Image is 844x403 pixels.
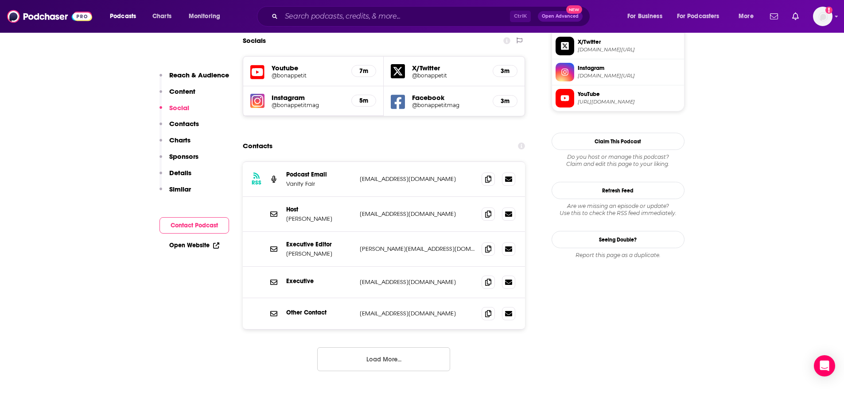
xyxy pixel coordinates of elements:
h5: 3m [500,67,510,75]
span: Do you host or manage this podcast? [552,154,685,161]
button: Contacts [159,119,199,136]
h5: Facebook [412,93,486,102]
div: Report this page as a duplicate. [552,252,685,259]
button: Similar [159,185,191,201]
p: Details [169,169,191,177]
p: Vanity Fair [286,180,353,188]
h3: RSS [252,179,261,186]
a: @bonappetitmag [272,102,345,108]
p: [EMAIL_ADDRESS][DOMAIN_NAME] [360,310,475,317]
p: Similar [169,185,191,193]
a: @bonappetitmag [412,102,486,108]
img: User Profile [813,7,832,26]
p: [EMAIL_ADDRESS][DOMAIN_NAME] [360,175,475,183]
a: Show notifications dropdown [789,9,802,24]
button: open menu [104,9,148,23]
button: Claim This Podcast [552,133,685,150]
a: YouTube[URL][DOMAIN_NAME] [556,89,681,107]
div: Open Intercom Messenger [814,355,835,376]
span: Charts [152,10,171,23]
div: Are we missing an episode or update? Use this to check the RSS feed immediately. [552,203,685,217]
p: Other Contact [286,309,353,316]
button: Show profile menu [813,7,832,26]
h5: X/Twitter [412,64,486,72]
a: Seeing Double? [552,231,685,248]
button: open menu [732,9,765,23]
img: Podchaser - Follow, Share and Rate Podcasts [7,8,92,25]
button: Reach & Audience [159,71,229,87]
div: Search podcasts, credits, & more... [265,6,599,27]
p: [EMAIL_ADDRESS][DOMAIN_NAME] [360,210,475,218]
button: Refresh Feed [552,182,685,199]
button: open menu [183,9,232,23]
h5: Instagram [272,93,345,102]
a: @bonappetit [412,72,486,79]
p: Content [169,87,195,96]
button: Sponsors [159,152,198,169]
p: Executive [286,277,353,285]
a: Open Website [169,242,219,249]
span: YouTube [578,90,681,98]
button: open menu [671,9,732,23]
svg: Add a profile image [825,7,832,14]
span: Monitoring [189,10,220,23]
span: For Podcasters [677,10,720,23]
h5: 5m [359,97,369,104]
h2: Socials [243,32,266,49]
p: Reach & Audience [169,71,229,79]
button: Details [159,169,191,185]
p: Contacts [169,119,199,128]
button: Content [159,87,195,104]
p: [EMAIL_ADDRESS][DOMAIN_NAME] [360,278,475,286]
a: Instagram[DOMAIN_NAME][URL] [556,63,681,81]
h5: 7m [359,67,369,75]
span: Logged in as mdekoning [813,7,832,26]
p: Executive Editor [286,241,353,248]
span: twitter.com/bonappetit [578,46,681,53]
button: Load More... [317,347,450,371]
span: Open Advanced [542,14,579,19]
span: Instagram [578,64,681,72]
span: More [739,10,754,23]
h2: Contacts [243,138,272,154]
p: Sponsors [169,152,198,161]
p: Charts [169,136,191,144]
a: Show notifications dropdown [766,9,782,24]
span: https://www.youtube.com/@bonappetit [578,99,681,105]
span: New [566,5,582,14]
a: Charts [147,9,177,23]
h5: 3m [500,97,510,105]
div: Claim and edit this page to your liking. [552,154,685,168]
button: open menu [621,9,673,23]
span: Podcasts [110,10,136,23]
button: Charts [159,136,191,152]
p: [PERSON_NAME][EMAIL_ADDRESS][DOMAIN_NAME] [360,245,475,253]
a: @bonappetit [272,72,345,79]
h5: Youtube [272,64,345,72]
p: Host [286,206,353,213]
span: instagram.com/bonappetitmag [578,73,681,79]
span: For Business [627,10,662,23]
button: Open AdvancedNew [538,11,583,22]
p: Social [169,104,189,112]
span: X/Twitter [578,38,681,46]
button: Social [159,104,189,120]
input: Search podcasts, credits, & more... [281,9,510,23]
button: Contact Podcast [159,217,229,234]
img: iconImage [250,94,264,108]
p: [PERSON_NAME] [286,250,353,257]
span: Ctrl K [510,11,531,22]
p: [PERSON_NAME] [286,215,353,223]
a: X/Twitter[DOMAIN_NAME][URL] [556,37,681,55]
p: Podcast Email [286,171,353,178]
